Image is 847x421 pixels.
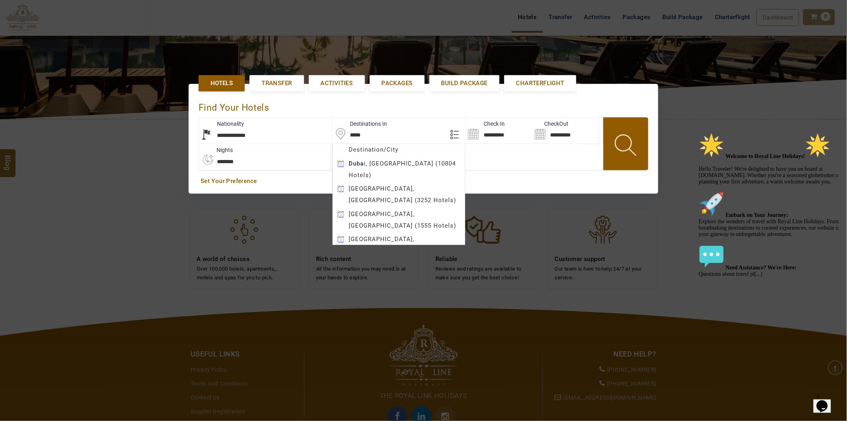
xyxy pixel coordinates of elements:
img: :speech_balloon: [3,115,29,140]
span: Charterflight [516,79,564,88]
span: Transfer [262,79,292,88]
label: Check In [466,120,505,128]
span: Hotels [211,79,233,88]
label: Rooms [331,146,366,154]
div: Find Your Hotels [199,94,648,117]
div: i, [GEOGRAPHIC_DATA] (10804 Hotels) [333,158,465,181]
div: [GEOGRAPHIC_DATA], [GEOGRAPHIC_DATA] (3252 Hotels) [333,183,465,206]
span: Hello Traveler! We're delighted to have you on board at [DOMAIN_NAME]. Whether you're a seasoned ... [3,24,145,148]
iframe: chat widget [814,389,839,413]
span: Build Package [441,79,488,88]
span: Activities [321,79,353,88]
img: :star2: [109,3,135,29]
a: Hotels [199,75,245,92]
strong: Embark on Your Journey: [30,83,93,89]
label: nights [199,146,233,154]
a: Activities [309,75,365,92]
a: Set Your Preference [201,177,646,185]
input: Search [533,118,599,144]
div: [GEOGRAPHIC_DATA], [GEOGRAPHIC_DATA] (304 Hotels) [333,234,465,257]
label: Destinations In [332,120,387,128]
label: CheckOut [533,120,569,128]
strong: Need Assistance? We're Here: [30,135,101,141]
input: Search [466,118,532,144]
strong: Welcome to Royal Line Holidays! [30,24,135,30]
label: Nationality [199,120,244,128]
img: :rocket: [3,62,29,88]
a: Transfer [250,75,304,92]
b: Duba [349,160,364,167]
img: :star2: [3,3,29,29]
a: Packages [370,75,425,92]
a: Build Package [429,75,500,92]
span: Packages [382,79,413,88]
a: Charterflight [504,75,576,92]
div: 🌟 Welcome to Royal Line Holidays!🌟Hello Traveler! We're delighted to have you on board at [DOMAIN... [3,3,146,148]
div: [GEOGRAPHIC_DATA], [GEOGRAPHIC_DATA] (1555 Hotels) [333,209,465,232]
div: Destination/City [333,144,465,156]
iframe: chat widget [696,129,839,385]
